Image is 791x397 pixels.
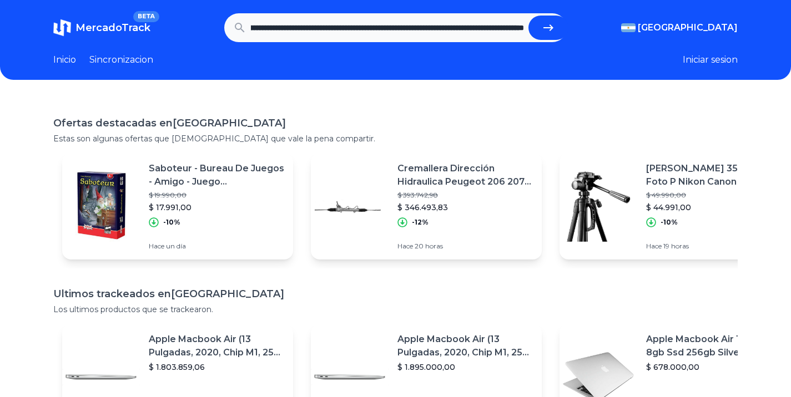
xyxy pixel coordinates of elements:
a: Inicio [53,53,76,67]
p: Saboteur - Bureau De Juegos - Amigo - Juego [PERSON_NAME] [149,162,284,189]
a: Featured imageCremallera Dirección Hidraulica Peugeot 206 207 Sin Extremos$ 393.742,98$ 346.493,8... [311,153,542,259]
img: Argentina [621,23,636,32]
p: $ 1.803.859,06 [149,362,284,373]
p: Estas son algunas ofertas que [DEMOGRAPHIC_DATA] que vale la pena compartir. [53,133,738,144]
p: Hace un día [149,242,284,251]
a: Featured image[PERSON_NAME] 3520 1,40m Foto P Nikon Canon Sony + Bolso$ 49.990,00$ 44.991,00-10%H... [560,153,790,259]
span: BETA [133,11,159,22]
p: Cremallera Dirección Hidraulica Peugeot 206 207 Sin Extremos [397,162,533,189]
a: Featured imageSaboteur - Bureau De Juegos - Amigo - Juego [PERSON_NAME]$ 19.990,00$ 17.991,00-10%... [62,153,293,259]
p: $ 44.991,00 [646,202,782,213]
img: Featured image [62,167,140,245]
p: $ 17.991,00 [149,202,284,213]
h1: Ultimos trackeados en [GEOGRAPHIC_DATA] [53,286,738,302]
button: Iniciar sesion [683,53,738,67]
p: $ 346.493,83 [397,202,533,213]
h1: Ofertas destacadas en [GEOGRAPHIC_DATA] [53,115,738,131]
p: -10% [661,218,678,227]
p: Apple Macbook Air (13 Pulgadas, 2020, Chip M1, 256 Gb De Ssd, 8 Gb De Ram) - Plata [149,333,284,359]
img: MercadoTrack [53,19,71,37]
p: [PERSON_NAME] 3520 1,40m Foto P Nikon Canon Sony + Bolso [646,162,782,189]
p: -10% [163,218,180,227]
p: $ 393.742,98 [397,191,533,200]
p: $ 678.000,00 [646,362,782,373]
p: $ 49.990,00 [646,191,782,200]
button: [GEOGRAPHIC_DATA] [621,21,738,34]
p: Apple Macbook Air 13 Core I5 8gb Ssd 256gb Silver [646,333,782,359]
p: Apple Macbook Air (13 Pulgadas, 2020, Chip M1, 256 Gb De Ssd, 8 Gb De Ram) - Plata [397,333,533,359]
p: $ 19.990,00 [149,191,284,200]
p: Hace 19 horas [646,242,782,251]
img: Featured image [311,167,389,245]
img: Featured image [560,167,637,245]
p: Hace 20 horas [397,242,533,251]
a: Sincronizacion [89,53,153,67]
p: -12% [412,218,429,227]
span: [GEOGRAPHIC_DATA] [638,21,738,34]
span: MercadoTrack [75,22,150,34]
p: $ 1.895.000,00 [397,362,533,373]
p: Los ultimos productos que se trackearon. [53,304,738,315]
a: MercadoTrackBETA [53,19,150,37]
